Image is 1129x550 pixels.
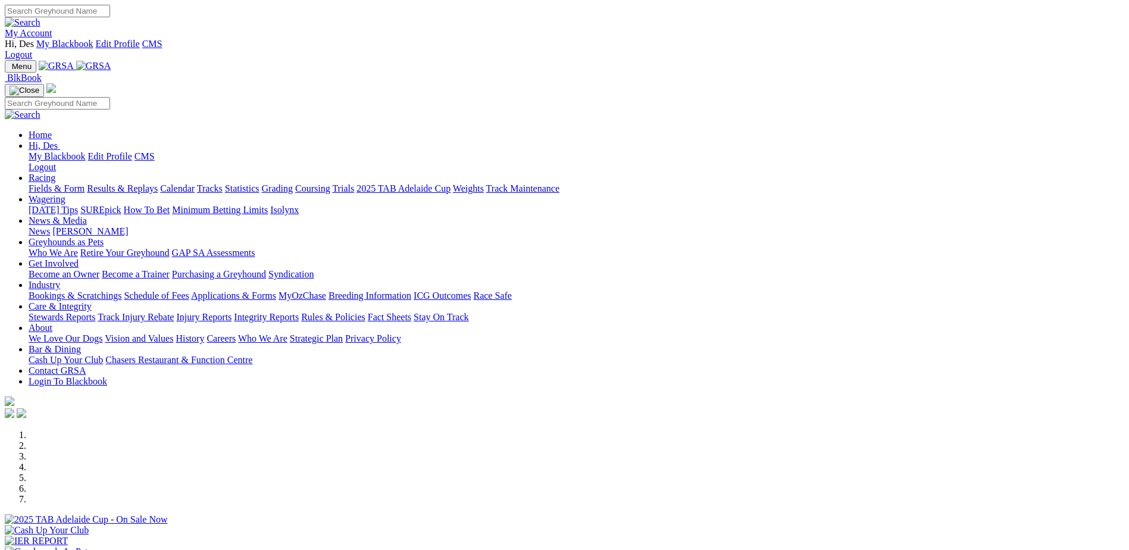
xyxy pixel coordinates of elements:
[225,183,259,193] a: Statistics
[295,183,330,193] a: Coursing
[234,312,299,322] a: Integrity Reports
[29,333,1124,344] div: About
[5,408,14,418] img: facebook.svg
[29,205,78,215] a: [DATE] Tips
[76,61,111,71] img: GRSA
[29,151,86,161] a: My Blackbook
[39,61,74,71] img: GRSA
[160,183,195,193] a: Calendar
[17,408,26,418] img: twitter.svg
[29,140,60,151] a: Hi, Des
[102,269,170,279] a: Become a Trainer
[29,269,1124,280] div: Get Involved
[5,5,110,17] input: Search
[29,194,65,204] a: Wagering
[270,205,299,215] a: Isolynx
[5,110,40,120] img: Search
[95,39,139,49] a: Edit Profile
[29,162,56,172] a: Logout
[12,62,32,71] span: Menu
[5,514,168,525] img: 2025 TAB Adelaide Cup - On Sale Now
[29,215,87,226] a: News & Media
[301,312,365,322] a: Rules & Policies
[29,140,58,151] span: Hi, Des
[329,290,411,301] a: Breeding Information
[29,355,1124,365] div: Bar & Dining
[29,269,99,279] a: Become an Owner
[98,312,174,322] a: Track Injury Rebate
[5,49,32,60] a: Logout
[5,28,52,38] a: My Account
[172,248,255,258] a: GAP SA Assessments
[5,396,14,406] img: logo-grsa-white.png
[46,83,56,93] img: logo-grsa-white.png
[368,312,411,322] a: Fact Sheets
[87,183,158,193] a: Results & Replays
[29,151,1124,173] div: Hi, Des
[105,355,252,365] a: Chasers Restaurant & Function Centre
[124,290,189,301] a: Schedule of Fees
[142,39,162,49] a: CMS
[345,333,401,343] a: Privacy Policy
[473,290,511,301] a: Race Safe
[29,333,102,343] a: We Love Our Dogs
[172,269,266,279] a: Purchasing a Greyhound
[29,183,1124,194] div: Racing
[414,290,471,301] a: ICG Outcomes
[29,290,121,301] a: Bookings & Scratchings
[10,86,39,95] img: Close
[29,344,81,354] a: Bar & Dining
[207,333,236,343] a: Careers
[279,290,326,301] a: MyOzChase
[29,323,52,333] a: About
[105,333,173,343] a: Vision and Values
[453,183,484,193] a: Weights
[197,183,223,193] a: Tracks
[52,226,128,236] a: [PERSON_NAME]
[5,39,34,49] span: Hi, Des
[172,205,268,215] a: Minimum Betting Limits
[80,205,121,215] a: SUREpick
[5,73,42,83] a: BlkBook
[135,151,155,161] a: CMS
[191,290,276,301] a: Applications & Forms
[262,183,293,193] a: Grading
[176,333,204,343] a: History
[5,525,89,536] img: Cash Up Your Club
[5,17,40,28] img: Search
[290,333,343,343] a: Strategic Plan
[29,376,107,386] a: Login To Blackbook
[5,536,68,546] img: IER REPORT
[29,173,55,183] a: Racing
[29,130,52,140] a: Home
[29,237,104,247] a: Greyhounds as Pets
[5,39,1124,60] div: My Account
[486,183,559,193] a: Track Maintenance
[356,183,451,193] a: 2025 TAB Adelaide Cup
[29,226,1124,237] div: News & Media
[29,312,1124,323] div: Care & Integrity
[29,280,60,290] a: Industry
[176,312,232,322] a: Injury Reports
[29,355,103,365] a: Cash Up Your Club
[29,290,1124,301] div: Industry
[29,248,78,258] a: Who We Are
[29,258,79,268] a: Get Involved
[5,97,110,110] input: Search
[5,84,44,97] button: Toggle navigation
[29,183,85,193] a: Fields & Form
[29,301,92,311] a: Care & Integrity
[5,60,36,73] button: Toggle navigation
[124,205,170,215] a: How To Bet
[238,333,287,343] a: Who We Are
[268,269,314,279] a: Syndication
[36,39,93,49] a: My Blackbook
[88,151,132,161] a: Edit Profile
[29,205,1124,215] div: Wagering
[414,312,468,322] a: Stay On Track
[29,365,86,376] a: Contact GRSA
[29,226,50,236] a: News
[29,248,1124,258] div: Greyhounds as Pets
[7,73,42,83] span: BlkBook
[29,312,95,322] a: Stewards Reports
